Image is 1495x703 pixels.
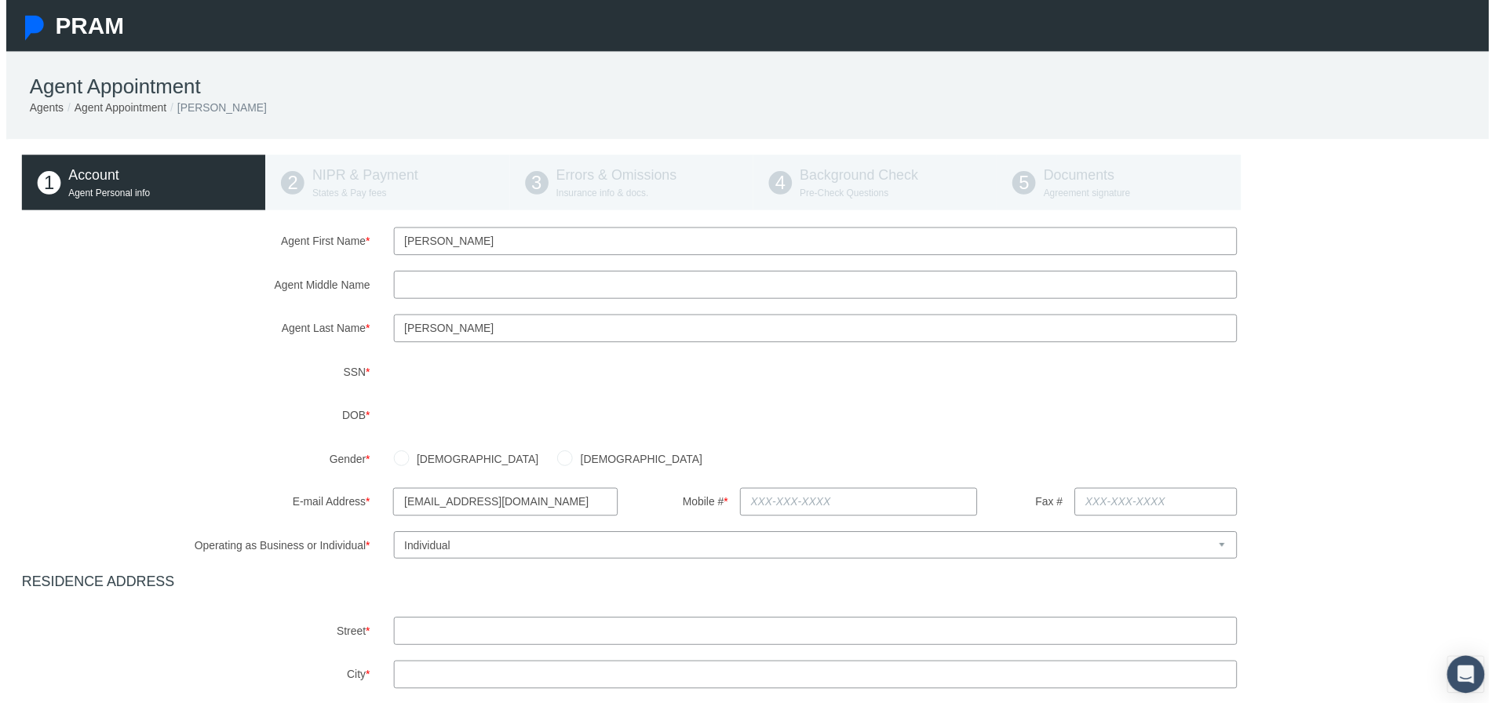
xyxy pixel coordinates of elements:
[4,229,379,257] label: Agent First Name
[16,579,1491,596] h4: RESIDENCE ADDRESS
[740,492,980,520] input: XXX-XXX-XXXX
[4,536,379,563] label: Operating as Business or Individual
[4,449,379,476] label: Gender
[640,492,728,519] label: Mobile #
[4,622,379,650] label: Street
[162,100,263,117] li: [PERSON_NAME]
[24,75,1483,100] h1: Agent Appointment
[571,454,702,472] label: [DEMOGRAPHIC_DATA]
[407,454,538,472] label: [DEMOGRAPHIC_DATA]
[4,405,379,433] label: DOB
[63,169,114,184] span: Account
[4,317,379,345] label: Agent Last Name
[1077,492,1242,520] input: XXX-XXX-XXXX
[129,492,378,519] label: E-mail Address
[63,188,246,202] p: Agent Personal info
[1003,492,1066,519] label: Fax #
[1453,661,1491,699] div: Open Intercom Messenger
[4,361,379,389] label: SSN
[58,100,162,117] li: Agent Appointment
[49,13,119,38] span: PRAM
[31,173,55,196] span: 1
[4,666,379,694] label: City
[24,100,58,117] li: Agents
[4,273,379,301] label: Agent Middle Name
[16,16,41,41] img: Pram Partner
